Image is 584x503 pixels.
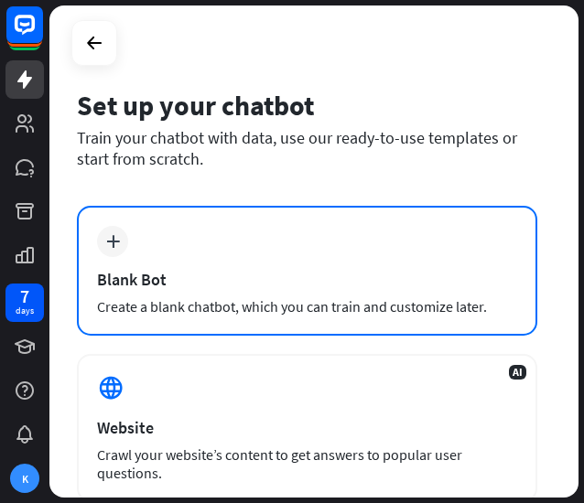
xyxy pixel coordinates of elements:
[20,288,29,305] div: 7
[97,269,517,290] div: Blank Bot
[5,284,44,322] a: 7 days
[106,235,120,248] i: plus
[10,464,39,493] div: K
[16,305,34,317] div: days
[509,365,526,380] span: AI
[97,417,517,438] div: Website
[15,7,70,62] button: Open LiveChat chat widget
[97,445,517,482] div: Crawl your website’s content to get answers to popular user questions.
[97,297,517,316] div: Create a blank chatbot, which you can train and customize later.
[77,88,537,123] div: Set up your chatbot
[77,127,537,169] div: Train your chatbot with data, use our ready-to-use templates or start from scratch.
